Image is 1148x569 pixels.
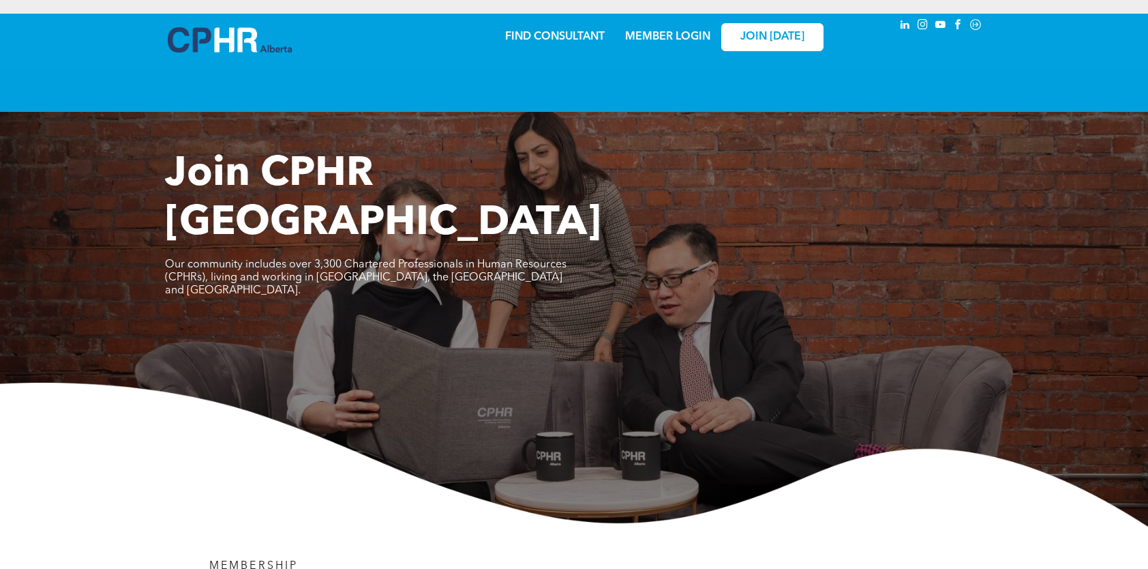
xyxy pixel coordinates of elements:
[505,31,605,42] a: FIND CONSULTANT
[721,23,824,51] a: JOIN [DATE]
[168,27,292,53] img: A blue and white logo for cp alberta
[165,259,567,296] span: Our community includes over 3,300 Chartered Professionals in Human Resources (CPHRs), living and ...
[933,17,948,35] a: youtube
[897,17,912,35] a: linkedin
[165,154,601,244] span: Join CPHR [GEOGRAPHIC_DATA]
[625,31,710,42] a: MEMBER LOGIN
[968,17,983,35] a: Social network
[740,31,804,44] span: JOIN [DATE]
[915,17,930,35] a: instagram
[950,17,965,35] a: facebook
